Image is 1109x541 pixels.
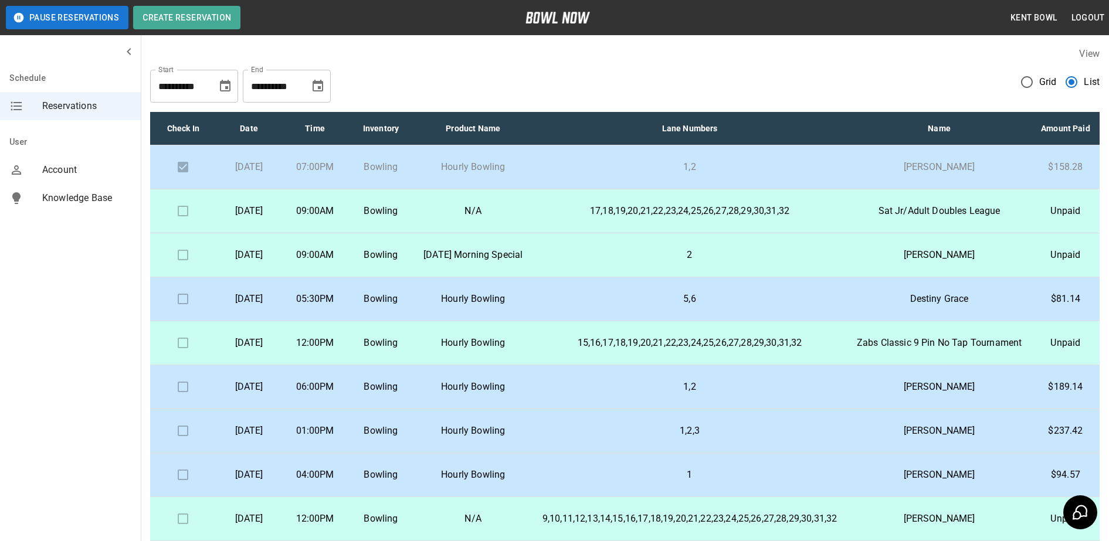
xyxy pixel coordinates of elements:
p: 5,6 [542,292,838,306]
button: Choose date, selected date is Aug 28, 2025 [213,74,237,98]
p: [DATE] [225,424,272,438]
button: Create Reservation [133,6,240,29]
p: N/A [423,512,523,526]
p: [DATE] Morning Special [423,248,523,262]
p: 1,2 [542,380,838,394]
p: 12:00PM [291,512,338,526]
span: Knowledge Base [42,191,131,205]
button: Pause Reservations [6,6,128,29]
p: Unpaid [1041,204,1090,218]
img: logo [525,12,590,23]
p: 17,18,19,20,21,22,23,24,25,26,27,28,29,30,31,32 [542,204,838,218]
p: Bowling [357,468,404,482]
th: Name [847,112,1032,145]
p: $189.14 [1041,380,1090,394]
p: 06:00PM [291,380,338,394]
p: 1,2,3 [542,424,838,438]
p: Bowling [357,512,404,526]
span: Reservations [42,99,131,113]
p: Bowling [357,336,404,350]
th: Check In [150,112,216,145]
p: 04:00PM [291,468,338,482]
p: 1 [542,468,838,482]
button: Choose date, selected date is Sep 28, 2025 [306,74,330,98]
p: [DATE] [225,380,272,394]
p: Bowling [357,292,404,306]
button: Logout [1067,7,1109,29]
p: Zabs Classic 9 Pin No Tap Tournament [856,336,1022,350]
p: 15,16,17,18,19,20,21,22,23,24,25,26,27,28,29,30,31,32 [542,336,838,350]
th: Product Name [414,112,533,145]
th: Date [216,112,282,145]
p: Hourly Bowling [423,380,523,394]
p: [PERSON_NAME] [856,468,1022,482]
p: 07:00PM [291,160,338,174]
p: Hourly Bowling [423,160,523,174]
p: [PERSON_NAME] [856,248,1022,262]
label: View [1079,48,1100,59]
p: 9,10,11,12,13,14,15,16,17,18,19,20,21,22,23,24,25,26,27,28,29,30,31,32 [542,512,838,526]
p: [DATE] [225,512,272,526]
span: Grid [1039,75,1057,89]
p: [PERSON_NAME] [856,380,1022,394]
button: Kent Bowl [1006,7,1062,29]
p: Sat Jr/Adult Doubles League [856,204,1022,218]
p: 2 [542,248,838,262]
p: 01:00PM [291,424,338,438]
p: [DATE] [225,468,272,482]
p: N/A [423,204,523,218]
p: 12:00PM [291,336,338,350]
p: Hourly Bowling [423,292,523,306]
p: [DATE] [225,204,272,218]
p: Unpaid [1041,512,1090,526]
p: Destiny Grace [856,292,1022,306]
p: [PERSON_NAME] [856,512,1022,526]
p: Bowling [357,424,404,438]
p: $81.14 [1041,292,1090,306]
p: Unpaid [1041,248,1090,262]
p: $158.28 [1041,160,1090,174]
span: Account [42,163,131,177]
p: Bowling [357,204,404,218]
p: [PERSON_NAME] [856,160,1022,174]
p: 1,2 [542,160,838,174]
p: Bowling [357,248,404,262]
p: [PERSON_NAME] [856,424,1022,438]
p: [DATE] [225,336,272,350]
p: [DATE] [225,160,272,174]
th: Time [282,112,348,145]
p: 05:30PM [291,292,338,306]
p: Hourly Bowling [423,424,523,438]
p: 09:00AM [291,248,338,262]
p: Unpaid [1041,336,1090,350]
p: Bowling [357,380,404,394]
p: Hourly Bowling [423,468,523,482]
p: $94.57 [1041,468,1090,482]
p: 09:00AM [291,204,338,218]
p: Hourly Bowling [423,336,523,350]
p: Bowling [357,160,404,174]
p: [DATE] [225,292,272,306]
th: Amount Paid [1032,112,1100,145]
th: Lane Numbers [533,112,847,145]
p: $237.42 [1041,424,1090,438]
th: Inventory [348,112,413,145]
p: [DATE] [225,248,272,262]
span: List [1084,75,1100,89]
